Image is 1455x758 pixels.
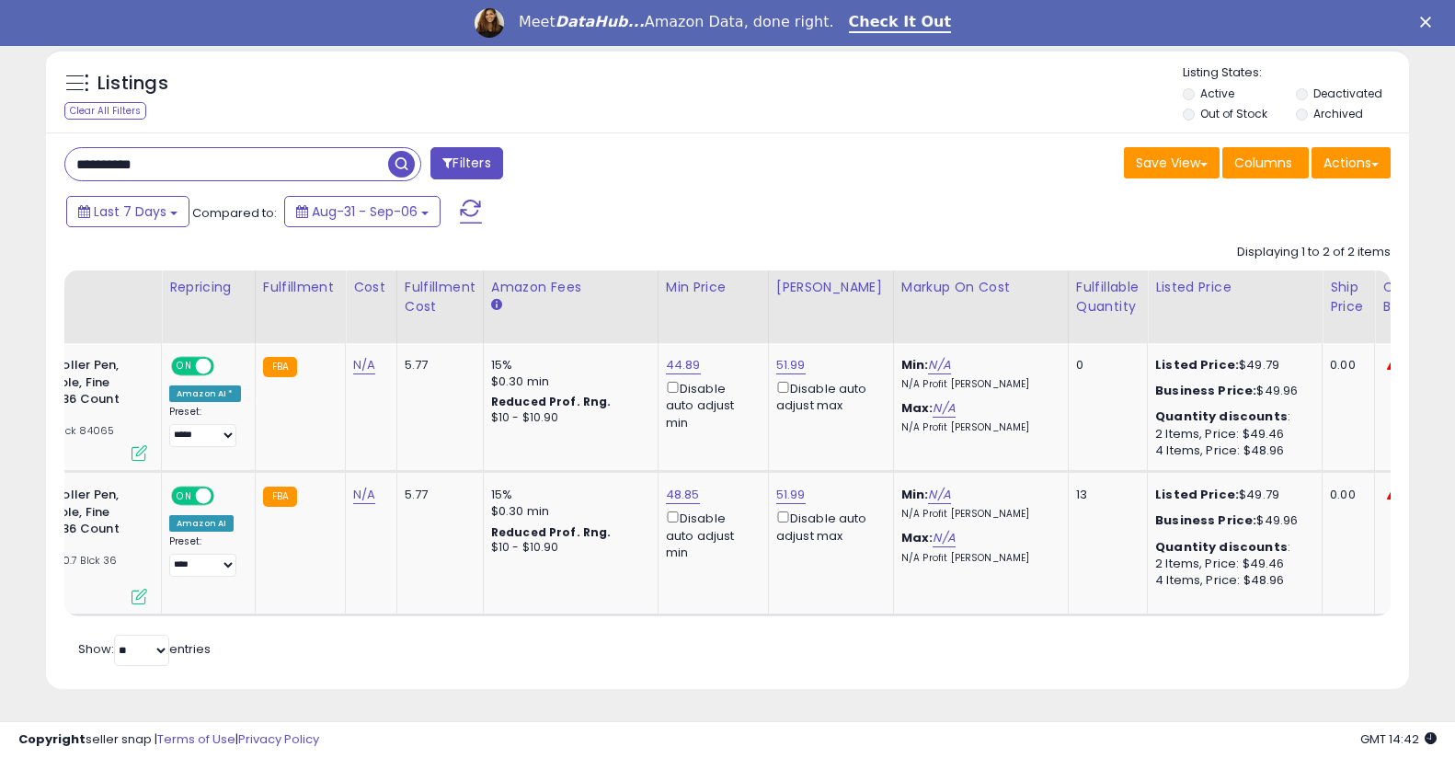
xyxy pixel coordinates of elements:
i: DataHub... [556,13,645,30]
div: 0 [1076,357,1133,373]
div: Preset: [169,406,241,447]
div: Disable auto adjust min [666,378,754,431]
button: Save View [1124,147,1220,178]
a: N/A [353,486,375,504]
span: Last 7 Days [94,202,166,221]
h5: Listings [97,71,168,97]
div: : [1155,408,1308,425]
div: Meet Amazon Data, done right. [519,13,834,31]
div: Displaying 1 to 2 of 2 items [1237,244,1391,261]
b: Business Price: [1155,382,1256,399]
div: Markup on Cost [901,278,1060,297]
div: Cost [353,278,389,297]
span: ON [173,359,196,374]
p: Listing States: [1183,64,1409,82]
div: 0.00 [1330,487,1360,503]
div: Amazon AI * [169,385,241,402]
div: [PERSON_NAME] [776,278,886,297]
div: Fulfillment [263,278,338,297]
span: Show: entries [78,640,211,658]
small: FBA [263,487,297,507]
span: Aug-31 - Sep-06 [312,202,418,221]
div: $49.96 [1155,383,1308,399]
label: Archived [1313,106,1363,121]
div: 15% [491,357,644,373]
p: N/A Profit [PERSON_NAME] [901,421,1054,434]
b: Business Price: [1155,511,1256,529]
label: Active [1200,86,1234,101]
span: ON [173,488,196,504]
p: N/A Profit [PERSON_NAME] [901,508,1054,521]
b: Quantity discounts [1155,408,1288,425]
div: 2 Items, Price: $49.46 [1155,426,1308,442]
a: N/A [933,399,955,418]
img: Profile image for Georgie [475,8,504,38]
p: N/A Profit [PERSON_NAME] [901,378,1054,391]
div: $49.96 [1155,512,1308,529]
div: 4 Items, Price: $48.96 [1155,442,1308,459]
b: Max: [901,399,934,417]
div: 2 Items, Price: $49.46 [1155,556,1308,572]
b: Reduced Prof. Rng. [491,394,612,409]
div: $10 - $10.90 [491,540,644,556]
div: $49.79 [1155,357,1308,373]
div: 5.77 [405,357,469,373]
div: : [1155,539,1308,556]
a: 51.99 [776,486,806,504]
b: Quantity discounts [1155,538,1288,556]
div: 13 [1076,487,1133,503]
a: 51.99 [776,356,806,374]
div: Listed Price [1155,278,1314,297]
div: Fulfillment Cost [405,278,475,316]
button: Columns [1222,147,1309,178]
a: N/A [353,356,375,374]
div: $0.30 min [491,503,644,520]
div: 15% [491,487,644,503]
div: Clear All Filters [64,102,146,120]
a: N/A [933,529,955,547]
div: $49.79 [1155,487,1308,503]
button: Last 7 Days [66,196,189,227]
span: OFF [212,488,241,504]
th: The percentage added to the cost of goods (COGS) that forms the calculator for Min & Max prices. [893,270,1068,343]
div: Min Price [666,278,761,297]
b: Reduced Prof. Rng. [491,524,612,540]
a: Check It Out [849,13,952,33]
div: Ship Price [1330,278,1367,316]
a: Privacy Policy [238,730,319,748]
span: Columns [1234,154,1292,172]
b: Listed Price: [1155,356,1239,373]
div: $10 - $10.90 [491,410,644,426]
div: Preset: [169,535,241,577]
b: Min: [901,486,929,503]
div: Amazon AI [169,515,234,532]
div: Amazon Fees [491,278,650,297]
div: 4 Items, Price: $48.96 [1155,572,1308,589]
div: Disable auto adjust min [666,508,754,561]
div: seller snap | | [18,731,319,749]
button: Filters [430,147,502,179]
div: 5.77 [405,487,469,503]
small: FBA [263,357,297,377]
div: Disable auto adjust max [776,508,879,544]
b: Listed Price: [1155,486,1239,503]
a: Terms of Use [157,730,235,748]
div: Fulfillable Quantity [1076,278,1140,316]
div: 0.00 [1330,357,1360,373]
button: Actions [1312,147,1391,178]
p: N/A Profit [PERSON_NAME] [901,552,1054,565]
b: Max: [901,529,934,546]
a: N/A [928,486,950,504]
strong: Copyright [18,730,86,748]
a: 48.85 [666,486,700,504]
div: Disable auto adjust max [776,378,879,414]
span: Compared to: [192,204,277,222]
label: Out of Stock [1200,106,1267,121]
div: Close [1420,17,1438,28]
small: Amazon Fees. [491,297,502,314]
span: OFF [212,359,241,374]
a: 44.89 [666,356,701,374]
div: Repricing [169,278,247,297]
b: Min: [901,356,929,373]
div: $0.30 min [491,373,644,390]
